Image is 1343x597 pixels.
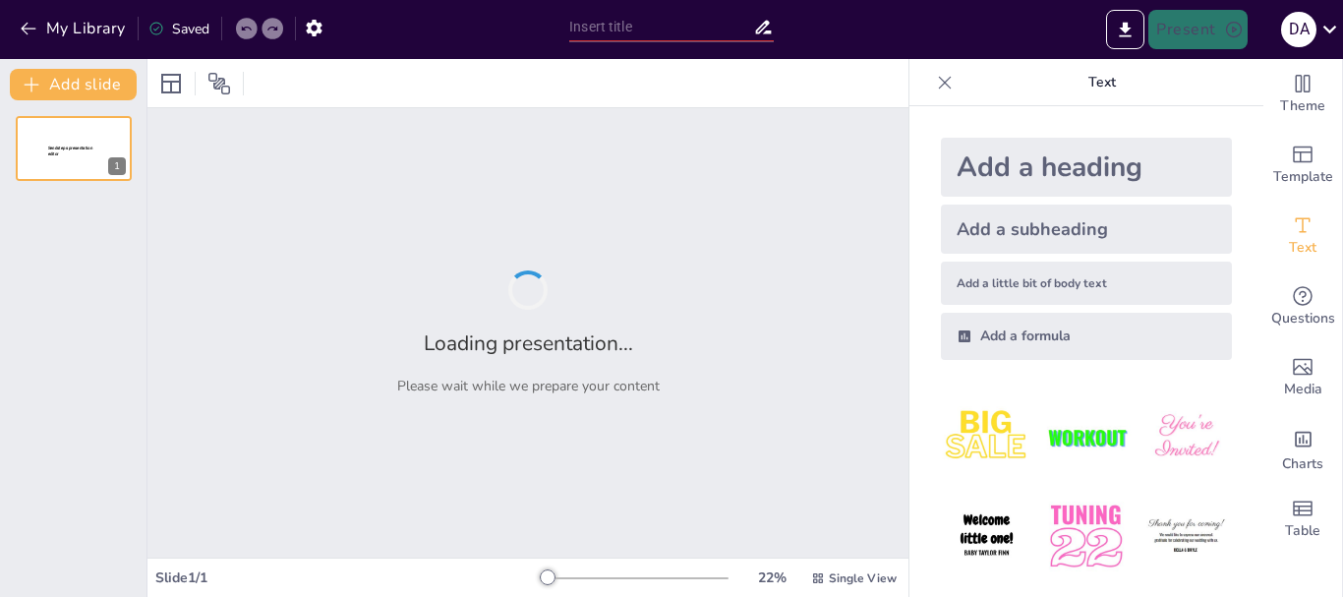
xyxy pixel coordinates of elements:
[155,568,540,587] div: Slide 1 / 1
[16,116,132,181] div: 1
[1148,10,1247,49] button: Present
[10,69,137,100] button: Add slide
[1140,491,1232,582] img: 6.jpeg
[1282,453,1323,475] span: Charts
[424,329,633,357] h2: Loading presentation...
[941,391,1032,483] img: 1.jpeg
[1281,10,1316,49] button: D A
[1281,12,1316,47] div: D A
[1263,130,1342,201] div: Add ready made slides
[15,13,134,44] button: My Library
[1289,237,1316,259] span: Text
[961,59,1244,106] p: Text
[1263,484,1342,555] div: Add a table
[569,13,753,41] input: Insert title
[1263,413,1342,484] div: Add charts and graphs
[148,20,209,38] div: Saved
[397,377,660,395] p: Please wait while we prepare your content
[1273,166,1333,188] span: Template
[941,313,1232,360] div: Add a formula
[1040,391,1132,483] img: 2.jpeg
[1263,201,1342,271] div: Add text boxes
[1106,10,1144,49] button: Export to PowerPoint
[108,157,126,175] div: 1
[1040,491,1132,582] img: 5.jpeg
[155,68,187,99] div: Layout
[48,146,92,156] span: Sendsteps presentation editor
[1263,59,1342,130] div: Change the overall theme
[1263,342,1342,413] div: Add images, graphics, shapes or video
[207,72,231,95] span: Position
[941,491,1032,582] img: 4.jpeg
[1263,271,1342,342] div: Get real-time input from your audience
[941,205,1232,254] div: Add a subheading
[1271,308,1335,329] span: Questions
[941,262,1232,305] div: Add a little bit of body text
[1140,391,1232,483] img: 3.jpeg
[829,570,897,586] span: Single View
[941,138,1232,197] div: Add a heading
[1280,95,1325,117] span: Theme
[748,568,795,587] div: 22 %
[1284,379,1322,400] span: Media
[1285,520,1320,542] span: Table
